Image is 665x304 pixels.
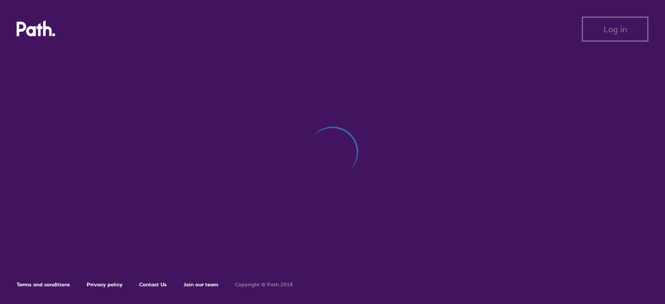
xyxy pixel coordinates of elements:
[87,281,123,288] a: Privacy policy
[235,282,293,288] h6: Copyright © Path 2018
[183,281,218,288] a: Join our team
[139,281,167,288] a: Contact Us
[604,24,627,34] span: Log in
[17,281,70,288] a: Terms and conditions
[582,17,648,42] button: Log in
